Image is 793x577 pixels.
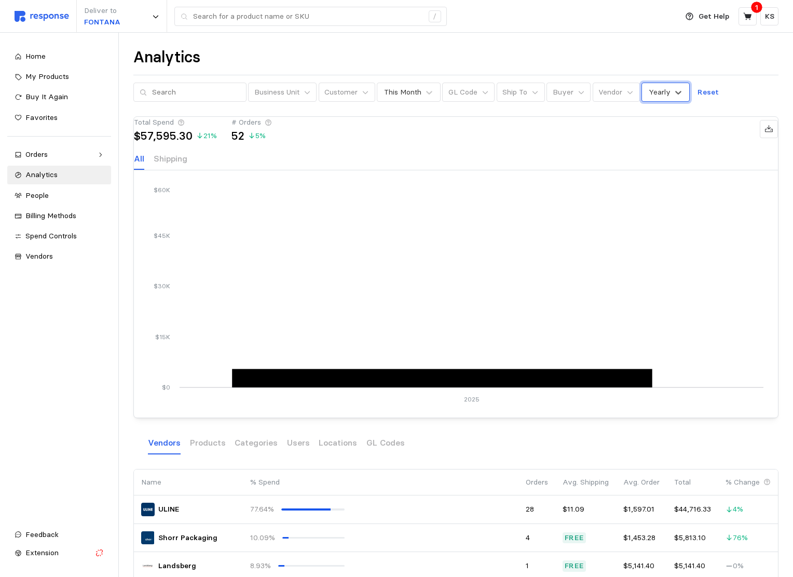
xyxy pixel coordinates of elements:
[7,544,111,562] button: Extension
[7,247,111,266] a: Vendors
[84,17,120,28] p: FONTANA
[623,504,660,515] p: $1,597.01
[760,7,778,25] button: KS
[158,532,217,544] p: Shorr Packaging
[15,11,69,22] img: svg%3e
[7,166,111,184] a: Analytics
[679,7,735,26] button: Get Help
[25,530,59,539] span: Feedback
[134,117,217,128] div: Total Spend
[25,72,69,81] span: My Products
[546,83,591,102] button: Buyer
[25,113,58,122] span: Favorites
[141,477,236,488] p: Name
[7,186,111,205] a: People
[154,283,170,290] tspan: $30K
[726,477,760,488] p: % Change
[623,477,660,488] p: Avg. Order
[25,251,53,261] span: Vendors
[699,11,729,22] p: Get Help
[7,526,111,544] button: Feedback
[598,87,622,98] p: Vendor
[158,560,196,572] p: Landsberg
[526,477,548,488] p: Orders
[25,51,46,61] span: Home
[7,109,111,127] a: Favorites
[319,83,375,102] button: Customer
[464,395,480,403] tspan: 2025
[726,504,743,515] p: 4 %
[25,170,58,179] span: Analytics
[553,87,573,98] p: Buyer
[133,47,200,68] h1: Analytics
[563,504,609,515] p: $11.09
[155,333,170,341] tspan: $15K
[154,152,187,165] p: Shipping
[765,11,774,22] p: KS
[563,477,609,488] p: Avg. Shipping
[235,436,278,449] p: Categories
[674,560,711,572] p: $5,141.40
[674,477,711,488] p: Total
[25,211,76,220] span: Billing Methods
[7,47,111,66] a: Home
[152,83,240,102] input: Search
[649,87,671,98] div: Yearly
[384,87,421,98] div: This Month
[565,560,584,572] p: Free
[25,191,49,200] span: People
[755,2,758,13] p: 1
[7,88,111,106] a: Buy It Again
[25,92,68,101] span: Buy It Again
[134,152,144,165] p: All
[158,504,179,515] p: ULINE
[248,130,266,142] p: 5 %
[190,436,226,449] p: Products
[250,504,274,515] div: 77.64%
[254,87,299,98] p: Business Unit
[726,560,744,572] p: 0 %
[366,436,405,449] p: GL Codes
[154,232,170,239] tspan: $45K
[319,436,357,449] p: Locations
[162,384,170,392] tspan: $0
[726,532,748,544] p: 76 %
[7,68,111,86] a: My Products
[565,532,584,544] p: Free
[593,83,640,102] button: Vendor
[674,504,711,515] p: $44,716.33
[193,7,423,26] input: Search for a product name or SKU
[526,504,548,515] p: 28
[7,145,111,164] a: Orders
[7,207,111,225] a: Billing Methods
[623,532,660,544] p: $1,453.28
[623,560,660,572] p: $5,141.40
[25,149,93,160] div: Orders
[250,477,345,488] p: % Spend
[231,117,272,128] div: # Orders
[526,560,548,572] p: 1
[25,548,59,557] span: Extension
[248,83,317,102] button: Business Unit
[502,87,527,98] p: Ship To
[497,83,545,102] button: Ship To
[250,532,275,543] div: 10.09%
[429,10,441,23] div: /
[196,130,217,142] p: 21 %
[287,436,310,449] p: Users
[25,231,77,240] span: Spend Controls
[698,87,719,98] p: Reset
[691,83,724,102] button: Reset
[7,227,111,246] a: Spend Controls
[134,130,193,141] p: $57,595.30
[674,532,711,544] p: $5,813.10
[231,130,244,141] p: 52
[84,5,120,17] p: Deliver to
[250,560,271,571] div: 8.93%
[448,87,477,98] p: GL Code
[324,87,358,98] p: Customer
[154,186,170,194] tspan: $60K
[148,436,181,449] p: Vendors
[442,83,495,102] button: GL Code
[526,532,548,544] p: 4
